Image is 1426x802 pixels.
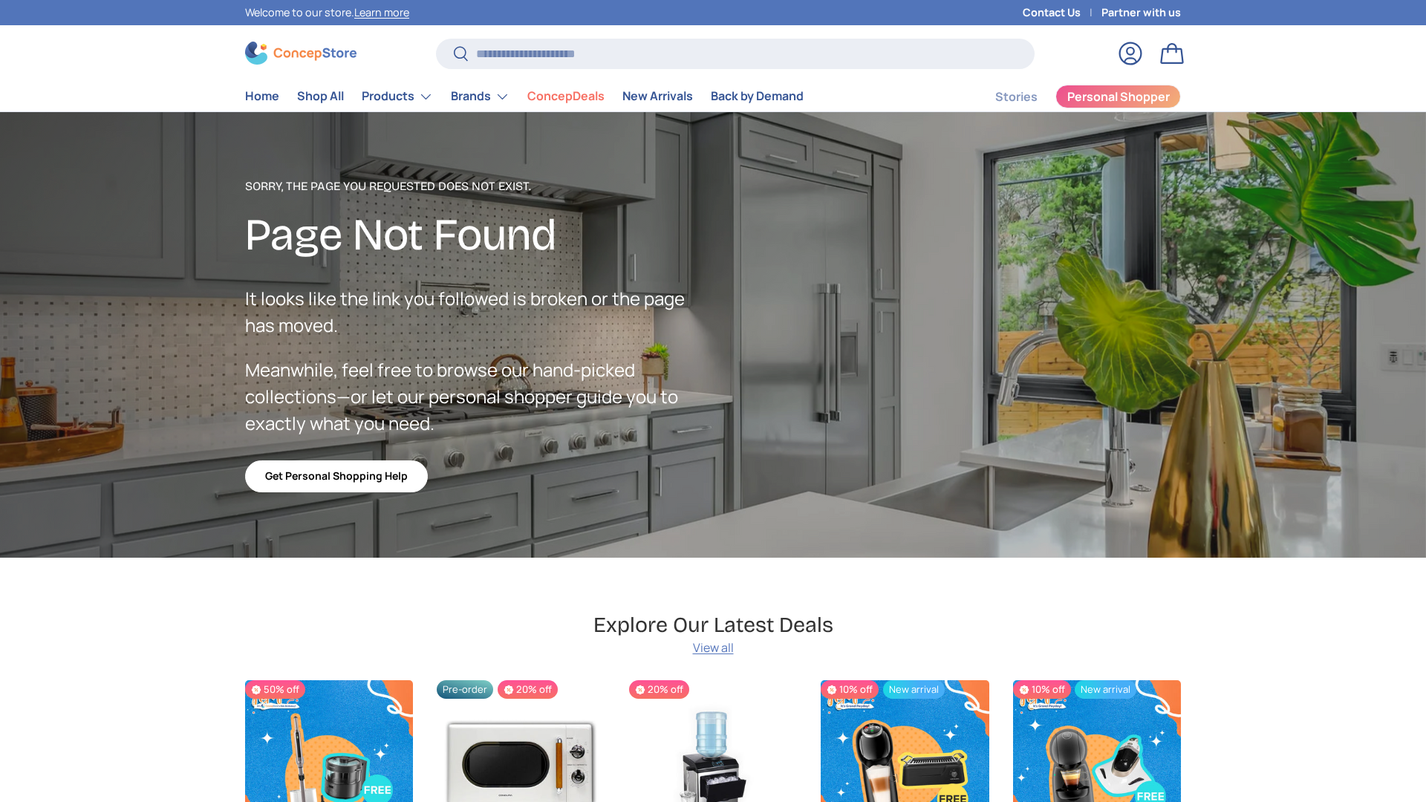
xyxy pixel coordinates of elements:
a: New Arrivals [622,82,693,111]
span: New arrival [1075,680,1136,699]
span: Personal Shopper [1067,91,1170,102]
h2: Page Not Found [245,207,713,263]
span: 20% off [629,680,689,699]
a: Personal Shopper [1055,85,1181,108]
p: Sorry, the page you requested does not exist. [245,177,713,195]
span: New arrival [883,680,945,699]
nav: Secondary [960,82,1181,111]
span: Pre-order [437,680,493,699]
p: It looks like the link you followed is broken or the page has moved. [245,285,713,339]
span: 20% off [498,680,558,699]
summary: Brands [442,82,518,111]
a: Learn more [354,5,409,19]
summary: Products [353,82,442,111]
a: Home [245,82,279,111]
a: Back by Demand [711,82,804,111]
a: Products [362,82,433,111]
h2: Explore Our Latest Deals [593,611,833,639]
nav: Primary [245,82,804,111]
a: Partner with us [1101,4,1181,21]
a: ConcepDeals [527,82,605,111]
span: 50% off [245,680,305,699]
a: Get Personal Shopping Help [245,460,428,492]
span: 10% off [1013,680,1071,699]
p: Welcome to our store. [245,4,409,21]
a: View all [693,639,734,656]
a: Brands [451,82,509,111]
a: Contact Us [1023,4,1101,21]
img: ConcepStore [245,42,356,65]
a: Shop All [297,82,344,111]
span: 10% off [821,680,879,699]
a: Stories [995,82,1038,111]
p: Meanwhile, feel free to browse our hand-picked collections—or let our personal shopper guide you ... [245,356,713,437]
